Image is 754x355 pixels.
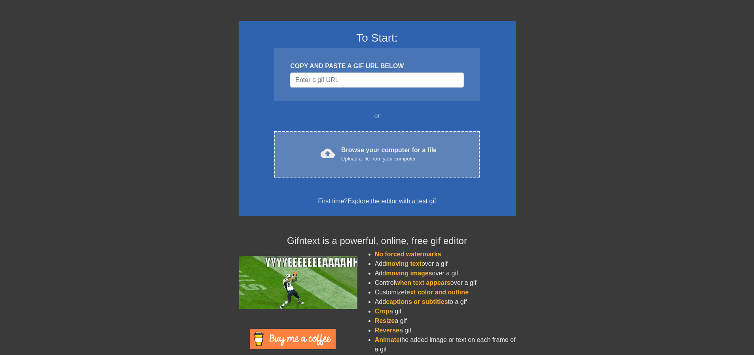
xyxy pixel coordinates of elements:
span: Crop [375,308,389,315]
div: COPY AND PASTE A GIF URL BELOW [290,61,463,71]
li: a gif [375,326,516,335]
span: text color and outline [405,289,469,296]
li: the added image or text on each frame of a gif [375,335,516,354]
img: football_small.gif [239,256,357,309]
li: Add to a gif [375,297,516,307]
span: when text appears [395,279,450,286]
div: First time? [249,197,505,206]
span: cloud_upload [321,146,335,160]
img: Buy Me A Coffee [250,329,336,349]
li: Add over a gif [375,269,516,278]
li: a gif [375,316,516,326]
span: Animate [375,336,400,343]
li: Add over a gif [375,259,516,269]
div: Browse your computer for a file [341,145,437,163]
div: or [259,111,495,121]
li: Control over a gif [375,278,516,288]
span: captions or subtitles [386,298,448,305]
input: Username [290,73,463,88]
span: Resize [375,317,395,324]
span: No forced watermarks [375,251,441,258]
a: Explore the editor with a test gif [348,198,436,204]
li: Customize [375,288,516,297]
li: a gif [375,307,516,316]
h4: Gifntext is a powerful, online, free gif editor [239,235,516,247]
div: Upload a file from your computer [341,155,437,163]
span: moving text [386,260,422,267]
h3: To Start: [249,31,505,45]
span: Reverse [375,327,399,334]
span: moving images [386,270,432,277]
